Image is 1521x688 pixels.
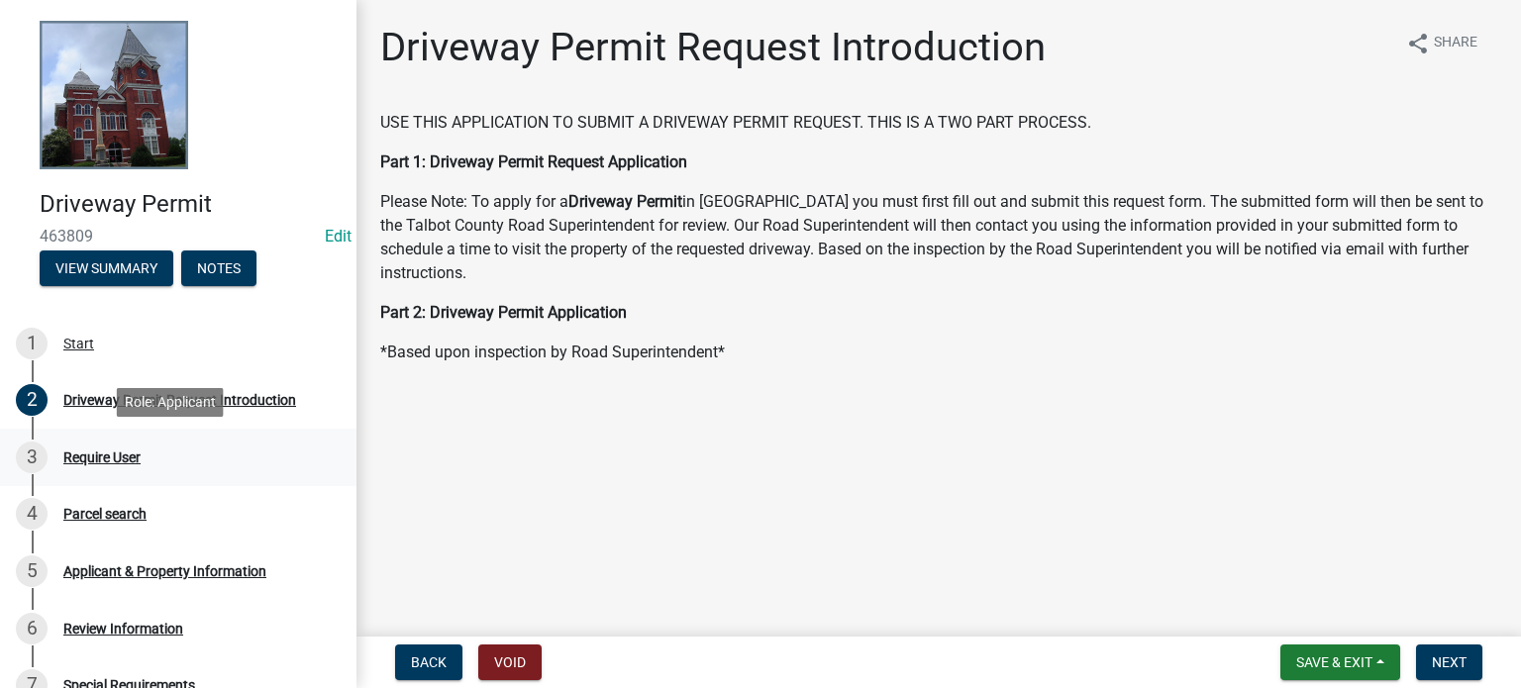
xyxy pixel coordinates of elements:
span: 463809 [40,227,317,246]
strong: Part 2: Driveway Permit Application [380,303,627,322]
div: 1 [16,328,48,359]
span: Next [1432,654,1467,670]
button: shareShare [1390,24,1493,62]
div: Start [63,337,94,350]
span: Share [1434,32,1477,55]
button: Save & Exit [1280,644,1400,680]
button: Notes [181,250,256,286]
strong: Driveway Permit [568,192,682,211]
span: Save & Exit [1296,654,1372,670]
div: Parcel search [63,507,147,521]
p: USE THIS APPLICATION TO SUBMIT A DRIVEWAY PERMIT REQUEST. THIS IS A TWO PART PROCESS. [380,111,1497,135]
wm-modal-confirm: Edit Application Number [325,227,352,246]
img: Talbot County, Georgia [40,21,188,169]
div: 4 [16,498,48,530]
i: share [1406,32,1430,55]
h4: Driveway Permit [40,190,341,219]
h1: Driveway Permit Request Introduction [380,24,1046,71]
div: Require User [63,450,141,464]
p: *Based upon inspection by Road Superintendent* [380,341,1497,364]
div: Driveway Permit Request Introduction [63,393,296,407]
div: Role: Applicant [117,388,224,417]
div: 6 [16,613,48,644]
button: View Summary [40,250,173,286]
div: 3 [16,442,48,473]
p: Please Note: To apply for a in [GEOGRAPHIC_DATA] you must first fill out and submit this request ... [380,190,1497,285]
button: Next [1416,644,1482,680]
div: Applicant & Property Information [63,564,266,578]
div: Review Information [63,622,183,636]
div: 2 [16,384,48,416]
div: 5 [16,555,48,587]
span: Back [411,654,447,670]
strong: Part 1: Driveway Permit Request Application [380,152,687,171]
button: Back [395,644,462,680]
wm-modal-confirm: Notes [181,261,256,277]
wm-modal-confirm: Summary [40,261,173,277]
a: Edit [325,227,352,246]
button: Void [478,644,542,680]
